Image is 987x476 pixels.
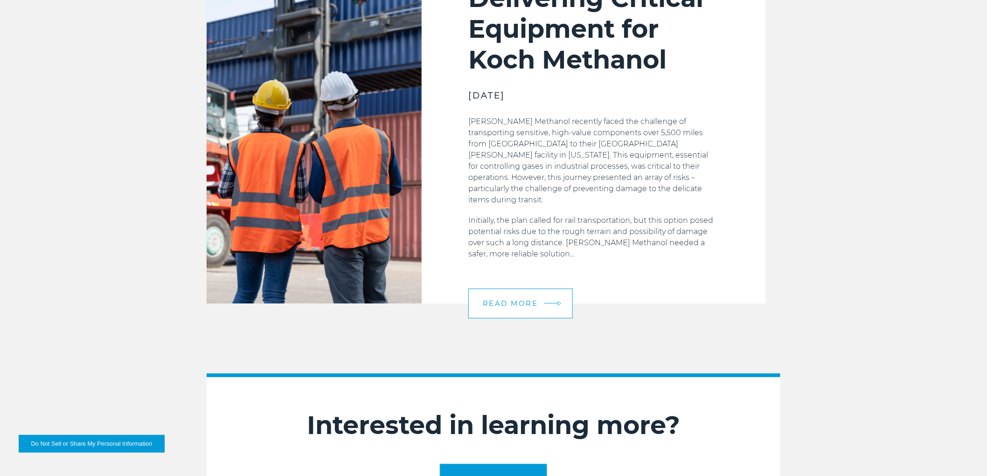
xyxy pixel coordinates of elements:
[468,89,719,102] h3: [DATE]
[19,435,165,453] button: Do Not Sell or Share My Personal Information
[468,289,573,318] a: READ MORE arrow arrow
[483,300,538,307] span: READ MORE
[557,301,561,306] img: arrow
[207,410,780,441] h2: Interested in learning more?
[468,215,719,260] p: Initially, the plan called for rail transportation, but this option posed potential risks due to ...
[468,116,719,206] p: [PERSON_NAME] Methanol recently faced the challenge of transporting sensitive, high-value compone...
